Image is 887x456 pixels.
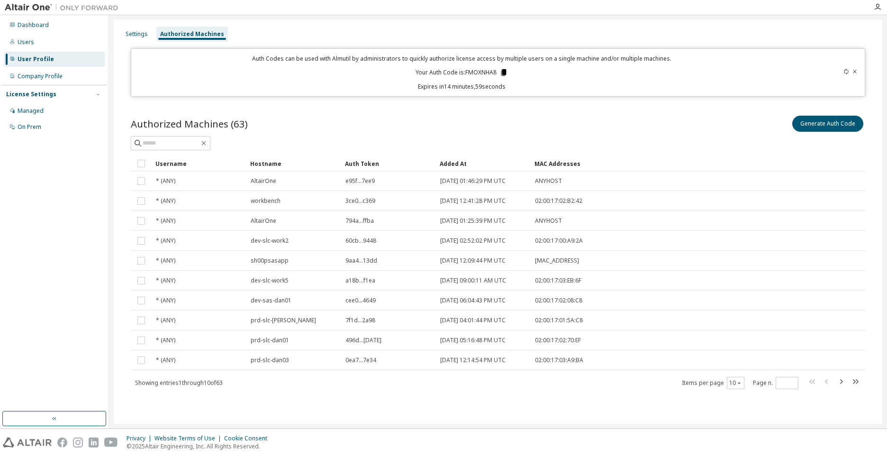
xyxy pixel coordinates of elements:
[345,156,432,171] div: Auth Token
[127,435,154,442] div: Privacy
[156,197,175,205] span: * (ANY)
[345,297,376,304] span: cee0...4649
[18,38,34,46] div: Users
[251,277,289,284] span: dev-slc-work5
[18,107,44,115] div: Managed
[535,257,579,264] span: [MAC_ADDRESS]
[535,217,562,225] span: ANYHOST
[440,277,506,284] span: [DATE] 09:00:11 AM UTC
[792,116,863,132] button: Generate Auth Code
[156,317,175,324] span: * (ANY)
[137,55,787,63] p: Auth Codes can be used with Almutil by administrators to quickly authorize license access by mult...
[137,82,787,91] p: Expires in 14 minutes, 59 seconds
[156,337,175,344] span: * (ANY)
[682,377,744,389] span: Items per page
[18,73,63,80] div: Company Profile
[345,237,376,245] span: 60cb...9448
[753,377,798,389] span: Page n.
[156,217,175,225] span: * (ANY)
[126,30,148,38] div: Settings
[251,297,291,304] span: dev-sas-dan01
[155,156,243,171] div: Username
[18,123,41,131] div: On Prem
[345,257,377,264] span: 9aa4...13dd
[156,356,175,364] span: * (ANY)
[89,438,99,447] img: linkedin.svg
[156,177,175,185] span: * (ANY)
[127,442,273,450] p: © 2025 Altair Engineering, Inc. All Rights Reserved.
[440,356,506,364] span: [DATE] 12:14:54 PM UTC
[345,277,375,284] span: a18b...f1ea
[73,438,83,447] img: instagram.svg
[131,117,248,130] span: Authorized Machines (63)
[251,217,276,225] span: AltairOne
[6,91,56,98] div: License Settings
[535,237,583,245] span: 02:00:17:00:A9:2A
[345,197,375,205] span: 3ce0...c369
[224,435,273,442] div: Cookie Consent
[251,177,276,185] span: AltairOne
[535,297,582,304] span: 02:00:17:02:08:C8
[345,217,374,225] span: 794a...ffba
[251,317,316,324] span: prd-slc-[PERSON_NAME]
[535,337,581,344] span: 02:00:17:02:70:EF
[160,30,224,38] div: Authorized Machines
[440,156,527,171] div: Added At
[345,356,376,364] span: 0ea7...7e34
[18,21,49,29] div: Dashboard
[156,277,175,284] span: * (ANY)
[345,317,375,324] span: 7f1d...2a98
[535,177,562,185] span: ANYHOST
[251,257,289,264] span: sh00psasapp
[345,337,381,344] span: 496d...[DATE]
[535,356,583,364] span: 02:00:17:03:A9:BA
[57,438,67,447] img: facebook.svg
[440,217,506,225] span: [DATE] 01:25:39 PM UTC
[154,435,224,442] div: Website Terms of Use
[250,156,337,171] div: Hostname
[535,277,581,284] span: 02:00:17:03:EB:6F
[156,257,175,264] span: * (ANY)
[440,237,506,245] span: [DATE] 02:52:02 PM UTC
[440,337,506,344] span: [DATE] 05:16:48 PM UTC
[104,438,118,447] img: youtube.svg
[440,177,506,185] span: [DATE] 01:46:29 PM UTC
[440,317,506,324] span: [DATE] 04:01:44 PM UTC
[18,55,54,63] div: User Profile
[535,317,583,324] span: 02:00:17:01:5A:C8
[535,197,582,205] span: 02:00:17:02:B2:42
[5,3,123,12] img: Altair One
[251,237,289,245] span: dev-slc-work2
[345,177,375,185] span: e95f...7ee9
[440,257,506,264] span: [DATE] 12:09:44 PM UTC
[135,379,223,387] span: Showing entries 1 through 10 of 63
[534,156,766,171] div: MAC Addresses
[416,68,508,77] p: Your Auth Code is: FMOXNHA8
[251,356,289,364] span: prd-slc-dan03
[251,337,289,344] span: prd-slc-dan01
[3,438,52,447] img: altair_logo.svg
[729,379,742,387] button: 10
[440,197,506,205] span: [DATE] 12:41:28 PM UTC
[156,297,175,304] span: * (ANY)
[440,297,506,304] span: [DATE] 06:04:43 PM UTC
[251,197,281,205] span: workbench
[156,237,175,245] span: * (ANY)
